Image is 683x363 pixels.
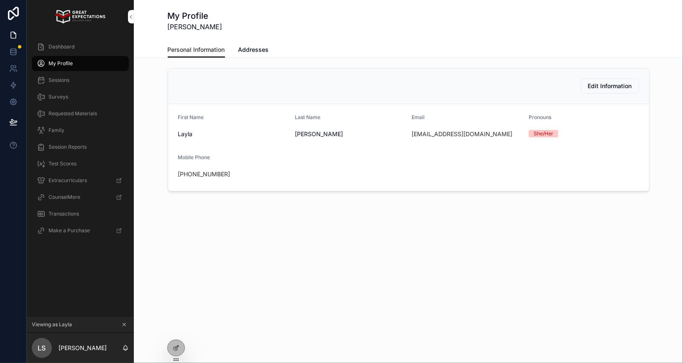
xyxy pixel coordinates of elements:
span: Viewing as Layla [32,321,72,328]
a: Surveys [32,89,129,104]
span: Test Scores [49,160,77,167]
img: App logo [55,10,105,23]
span: [PERSON_NAME] [168,22,223,32]
div: scrollable content [27,33,134,249]
span: Mobile Phone [178,154,210,160]
span: My Profile [49,60,73,67]
span: Last Name [295,114,320,120]
span: LS [38,343,46,353]
h1: My Profile [168,10,223,22]
a: Make a Purchase [32,223,129,238]
a: Test Scores [32,156,129,171]
a: My Profile [32,56,129,71]
span: Pronouns [529,114,551,120]
span: Family [49,127,64,134]
a: Family [32,123,129,138]
a: Dashboard [32,39,129,54]
span: Layla [178,130,289,138]
span: Personal Information [168,46,225,54]
span: Session Reports [49,144,87,150]
a: CounselMore [32,190,129,205]
span: Dashboard [49,43,74,50]
span: First Name [178,114,204,120]
span: Edit Information [588,82,632,90]
span: [PERSON_NAME] [295,130,405,138]
a: Requested Materials [32,106,129,121]
a: Session Reports [32,140,129,155]
a: Addresses [238,42,269,59]
span: Transactions [49,211,79,217]
span: CounselMore [49,194,80,201]
span: Email [412,114,425,120]
a: Personal Information [168,42,225,58]
a: Sessions [32,73,129,88]
a: [PHONE_NUMBER] [178,170,230,178]
a: [EMAIL_ADDRESS][DOMAIN_NAME] [412,130,513,138]
span: Sessions [49,77,69,84]
p: [PERSON_NAME] [59,344,107,352]
button: Edit Information [581,79,639,94]
a: Extracurriculars [32,173,129,188]
span: Surveys [49,94,68,100]
div: She/Her [534,130,553,137]
span: Requested Materials [49,110,97,117]
span: Make a Purchase [49,227,90,234]
span: Extracurriculars [49,177,87,184]
span: Addresses [238,46,269,54]
a: Transactions [32,206,129,221]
